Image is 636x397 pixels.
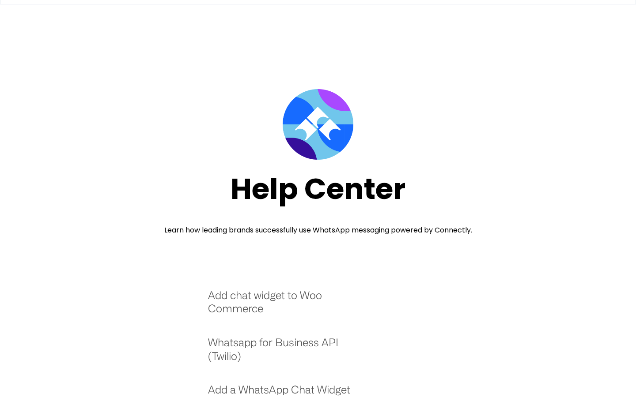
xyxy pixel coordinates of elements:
ul: Language list [18,382,53,394]
a: Whatsapp for Business API (Twilio) [208,336,362,371]
div: Learn how leading brands successfully use WhatsApp messaging powered by Connectly. [164,225,472,236]
a: Add chat widget to Woo Commerce [208,288,362,324]
aside: Language selected: English [9,382,53,394]
div: Help Center [231,173,405,205]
